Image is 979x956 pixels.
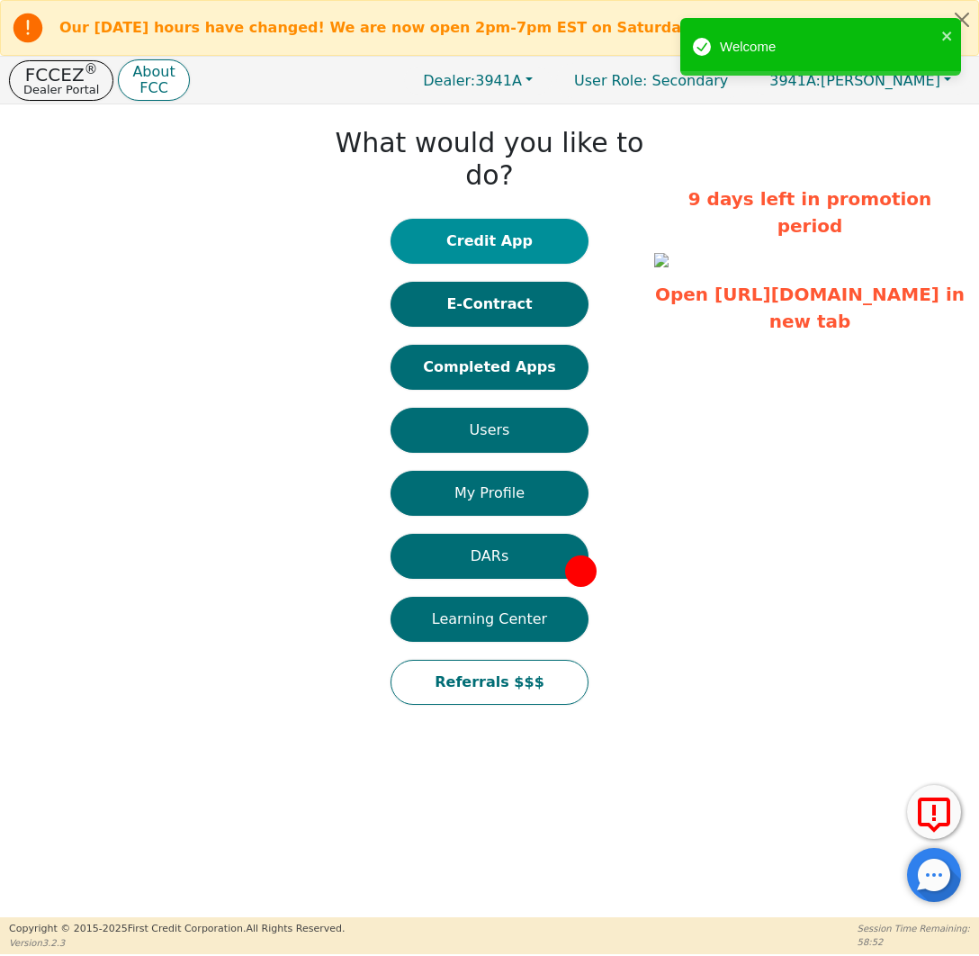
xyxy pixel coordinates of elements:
[391,345,588,390] button: Completed Apps
[9,60,113,101] button: FCCEZ®Dealer Portal
[769,72,940,89] span: [PERSON_NAME]
[654,185,966,239] p: 9 days left in promotion period
[391,408,588,453] button: Users
[423,72,475,89] span: Dealer:
[391,471,588,516] button: My Profile
[720,37,936,58] div: Welcome
[391,660,588,705] button: Referrals $$$
[334,127,645,192] h1: What would you like to do?
[858,935,970,949] p: 58:52
[23,84,99,95] p: Dealer Portal
[556,63,746,98] p: Secondary
[118,59,189,102] button: AboutFCC
[404,67,552,95] button: Dealer:3941A
[391,219,588,264] button: Credit App
[907,785,961,839] button: Report Error to FCC
[132,81,175,95] p: FCC
[391,597,588,642] button: Learning Center
[23,66,99,84] p: FCCEZ
[391,282,588,327] button: E-Contract
[85,61,98,77] sup: ®
[9,922,345,937] p: Copyright © 2015- 2025 First Credit Corporation.
[246,923,345,934] span: All Rights Reserved.
[941,25,954,46] button: close
[769,72,821,89] span: 3941A:
[423,72,522,89] span: 3941A
[654,253,669,267] img: 227ed241-88f1-4946-b13e-e4b2e5a537d0
[574,72,647,89] span: User Role :
[556,63,746,98] a: User Role: Secondary
[132,65,175,79] p: About
[391,534,588,579] button: DARs
[9,936,345,950] p: Version 3.2.3
[946,1,978,38] button: Close alert
[655,284,965,332] a: Open [URL][DOMAIN_NAME] in new tab
[59,19,705,36] b: Our [DATE] hours have changed! We are now open 2pm-7pm EST on Saturdays.
[858,922,970,935] p: Session Time Remaining:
